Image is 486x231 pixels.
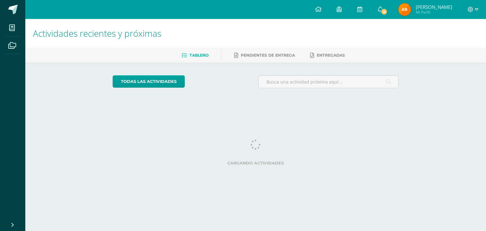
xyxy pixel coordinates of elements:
[380,8,387,15] span: 6
[182,50,209,60] a: Tablero
[234,50,295,60] a: Pendientes de entrega
[310,50,345,60] a: Entregadas
[241,53,295,58] span: Pendientes de entrega
[259,76,399,88] input: Busca una actividad próxima aquí...
[113,75,185,88] a: todas las Actividades
[398,3,411,16] img: af3f1ce2e402b9b88cdd69c96d8e3f35.png
[416,4,452,10] span: [PERSON_NAME]
[33,27,161,39] span: Actividades recientes y próximas
[416,9,452,15] span: Mi Perfil
[113,161,399,165] label: Cargando actividades
[317,53,345,58] span: Entregadas
[190,53,209,58] span: Tablero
